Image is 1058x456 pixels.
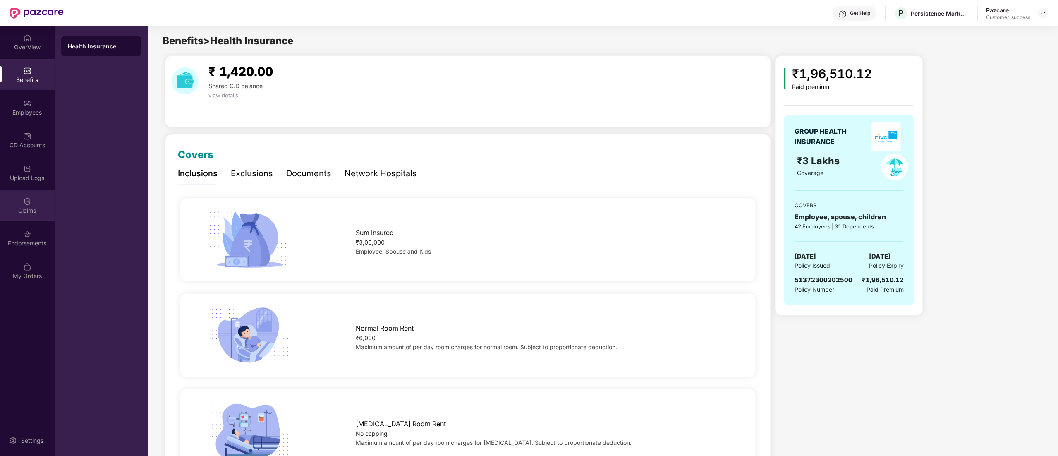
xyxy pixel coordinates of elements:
span: Normal Room Rent [356,323,414,334]
div: Inclusions [178,167,218,180]
div: Health Insurance [68,42,135,50]
img: svg+xml;base64,PHN2ZyBpZD0iQ2xhaW0iIHhtbG5zPSJodHRwOi8vd3d3LnczLm9yZy8yMDAwL3N2ZyIgd2lkdGg9IjIwIi... [23,197,31,206]
div: Persistence Market Research Private Limited [911,10,969,17]
div: Get Help [850,10,871,17]
span: Maximum amount of per day room charges for [MEDICAL_DATA]. Subject to proportionate deduction. [356,439,632,446]
div: Pazcare [986,6,1031,14]
span: Policy Expiry [869,261,904,270]
img: policyIcon [881,154,908,180]
img: svg+xml;base64,PHN2ZyBpZD0iVXBsb2FkX0xvZ3MiIGRhdGEtbmFtZT0iVXBsb2FkIExvZ3MiIHhtbG5zPSJodHRwOi8vd3... [23,165,31,173]
img: svg+xml;base64,PHN2ZyBpZD0iTXlfT3JkZXJzIiBkYXRhLW5hbWU9Ik15IE9yZGVycyIgeG1sbnM9Imh0dHA6Ly93d3cudz... [23,263,31,271]
span: view details [208,92,238,98]
span: [MEDICAL_DATA] Room Rent [356,419,446,429]
img: New Pazcare Logo [10,8,64,19]
span: [DATE] [795,252,816,262]
img: svg+xml;base64,PHN2ZyBpZD0iQmVuZWZpdHMiIHhtbG5zPSJodHRwOi8vd3d3LnczLm9yZy8yMDAwL3N2ZyIgd2lkdGg9Ij... [23,67,31,75]
img: svg+xml;base64,PHN2ZyBpZD0iRHJvcGRvd24tMzJ4MzIiIHhtbG5zPSJodHRwOi8vd3d3LnczLm9yZy8yMDAwL3N2ZyIgd2... [1040,10,1046,17]
div: Settings [19,437,46,445]
img: svg+xml;base64,PHN2ZyBpZD0iRW1wbG95ZWVzIiB4bWxucz0iaHR0cDovL3d3dy53My5vcmcvMjAwMC9zdmciIHdpZHRoPS... [23,99,31,108]
span: Coverage [797,169,823,176]
span: [DATE] [869,252,890,262]
img: insurerLogo [872,122,901,151]
img: svg+xml;base64,PHN2ZyBpZD0iU2V0dGluZy0yMHgyMCIgeG1sbnM9Imh0dHA6Ly93d3cudzMub3JnLzIwMDAvc3ZnIiB3aW... [9,437,17,445]
span: Policy Number [795,286,834,293]
img: icon [205,209,295,271]
div: Network Hospitals [345,167,417,180]
span: Covers [178,149,213,161]
span: Employee, Spouse and Kids [356,248,431,255]
div: Customer_success [986,14,1031,21]
img: icon [784,68,786,89]
div: No capping [356,429,730,438]
div: ₹1,96,510.12 [792,64,872,84]
img: svg+xml;base64,PHN2ZyBpZD0iSG9tZSIgeG1sbnM9Imh0dHA6Ly93d3cudzMub3JnLzIwMDAvc3ZnIiB3aWR0aD0iMjAiIG... [23,34,31,42]
span: ₹3 Lakhs [797,155,842,167]
span: Paid Premium [867,285,904,294]
img: icon [205,304,295,367]
div: Employee, spouse, children [795,212,904,222]
div: 42 Employees | 31 Dependents [795,222,904,230]
span: Maximum amount of per day room charges for normal room. Subject to proportionate deduction. [356,343,617,350]
div: COVERS [795,201,904,209]
span: P [899,8,904,18]
span: Shared C.D balance [208,82,263,89]
div: ₹1,96,510.12 [862,275,904,285]
div: ₹3,00,000 [356,238,730,247]
div: ₹6,000 [356,334,730,343]
img: svg+xml;base64,PHN2ZyBpZD0iSGVscC0zMngzMiIgeG1sbnM9Imh0dHA6Ly93d3cudzMub3JnLzIwMDAvc3ZnIiB3aWR0aD... [839,10,847,18]
div: Paid premium [792,84,872,91]
img: svg+xml;base64,PHN2ZyBpZD0iRW5kb3JzZW1lbnRzIiB4bWxucz0iaHR0cDovL3d3dy53My5vcmcvMjAwMC9zdmciIHdpZH... [23,230,31,238]
div: Documents [286,167,331,180]
span: Benefits > Health Insurance [163,35,293,47]
div: GROUP HEALTH INSURANCE [795,126,867,147]
img: svg+xml;base64,PHN2ZyBpZD0iQ0RfQWNjb3VudHMiIGRhdGEtbmFtZT0iQ0QgQWNjb3VudHMiIHhtbG5zPSJodHRwOi8vd3... [23,132,31,140]
span: Policy Issued [795,261,830,270]
span: 51372300202500 [795,276,852,284]
img: download [172,67,199,94]
div: Exclusions [231,167,273,180]
span: ₹ 1,420.00 [208,64,273,79]
span: Sum Insured [356,228,394,238]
